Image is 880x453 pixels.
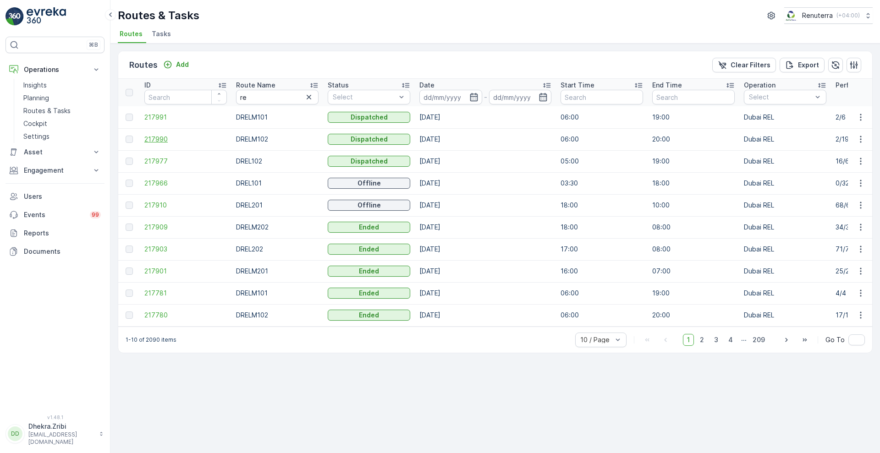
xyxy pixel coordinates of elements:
[24,229,101,238] p: Reports
[739,106,831,128] td: Dubai REL
[126,246,133,253] div: Toggle Row Selected
[23,93,49,103] p: Planning
[419,90,482,104] input: dd/mm/yyyy
[144,201,227,210] a: 217910
[126,158,133,165] div: Toggle Row Selected
[8,426,22,441] div: DD
[351,157,388,166] p: Dispatched
[328,288,410,299] button: Ended
[23,132,49,141] p: Settings
[236,90,319,104] input: Search
[28,422,94,431] p: Dhekra.Zribi
[784,7,873,24] button: Renuterra(+04:00)
[739,260,831,282] td: Dubai REL
[484,92,487,103] p: -
[328,266,410,277] button: Ended
[359,223,379,232] p: Ended
[231,194,323,216] td: DREL201
[144,245,227,254] a: 217903
[144,289,227,298] a: 217781
[144,311,227,320] span: 217780
[328,134,410,145] button: Dispatched
[144,223,227,232] a: 217909
[328,200,410,211] button: Offline
[23,119,47,128] p: Cockpit
[5,143,104,161] button: Asset
[739,282,831,304] td: Dubai REL
[489,90,552,104] input: dd/mm/yyyy
[126,289,133,297] div: Toggle Row Selected
[144,135,227,144] span: 217990
[328,178,410,189] button: Offline
[231,304,323,326] td: DRELM102
[556,216,648,238] td: 18:00
[415,150,556,172] td: [DATE]
[126,267,133,275] div: Toggle Row Selected
[556,106,648,128] td: 06:00
[144,267,227,276] a: 217901
[231,172,323,194] td: DREL101
[118,8,199,23] p: Routes & Tasks
[556,304,648,326] td: 06:00
[144,179,227,188] a: 217966
[328,244,410,255] button: Ended
[359,311,379,320] p: Ended
[176,60,189,69] p: Add
[126,224,133,231] div: Toggle Row Selected
[5,242,104,261] a: Documents
[24,210,84,219] p: Events
[648,282,739,304] td: 19:00
[129,59,158,71] p: Routes
[126,336,176,344] p: 1-10 of 2090 items
[126,202,133,209] div: Toggle Row Selected
[5,415,104,420] span: v 1.48.1
[359,245,379,254] p: Ended
[126,114,133,121] div: Toggle Row Selected
[652,81,682,90] p: End Time
[231,150,323,172] td: DREL102
[739,194,831,216] td: Dubai REL
[120,29,143,38] span: Routes
[712,58,776,72] button: Clear Filters
[648,172,739,194] td: 18:00
[5,422,104,446] button: DDDhekra.Zribi[EMAIL_ADDRESS][DOMAIN_NAME]
[89,41,98,49] p: ⌘B
[419,81,434,90] p: Date
[328,156,410,167] button: Dispatched
[561,81,594,90] p: Start Time
[415,216,556,238] td: [DATE]
[739,304,831,326] td: Dubai REL
[359,267,379,276] p: Ended
[24,147,86,157] p: Asset
[648,194,739,216] td: 10:00
[825,335,845,344] span: Go To
[415,194,556,216] td: [DATE]
[231,216,323,238] td: DRELM202
[724,334,737,346] span: 4
[739,128,831,150] td: Dubai REL
[415,172,556,194] td: [DATE]
[415,282,556,304] td: [DATE]
[144,90,227,104] input: Search
[5,161,104,180] button: Engagement
[357,179,381,188] p: Offline
[748,334,769,346] span: 209
[24,65,86,74] p: Operations
[144,113,227,122] span: 217991
[231,260,323,282] td: DRELM201
[359,289,379,298] p: Ended
[648,260,739,282] td: 07:00
[231,128,323,150] td: DRELM102
[5,206,104,224] a: Events99
[415,106,556,128] td: [DATE]
[648,304,739,326] td: 20:00
[556,150,648,172] td: 05:00
[20,104,104,117] a: Routes & Tasks
[415,128,556,150] td: [DATE]
[333,93,396,102] p: Select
